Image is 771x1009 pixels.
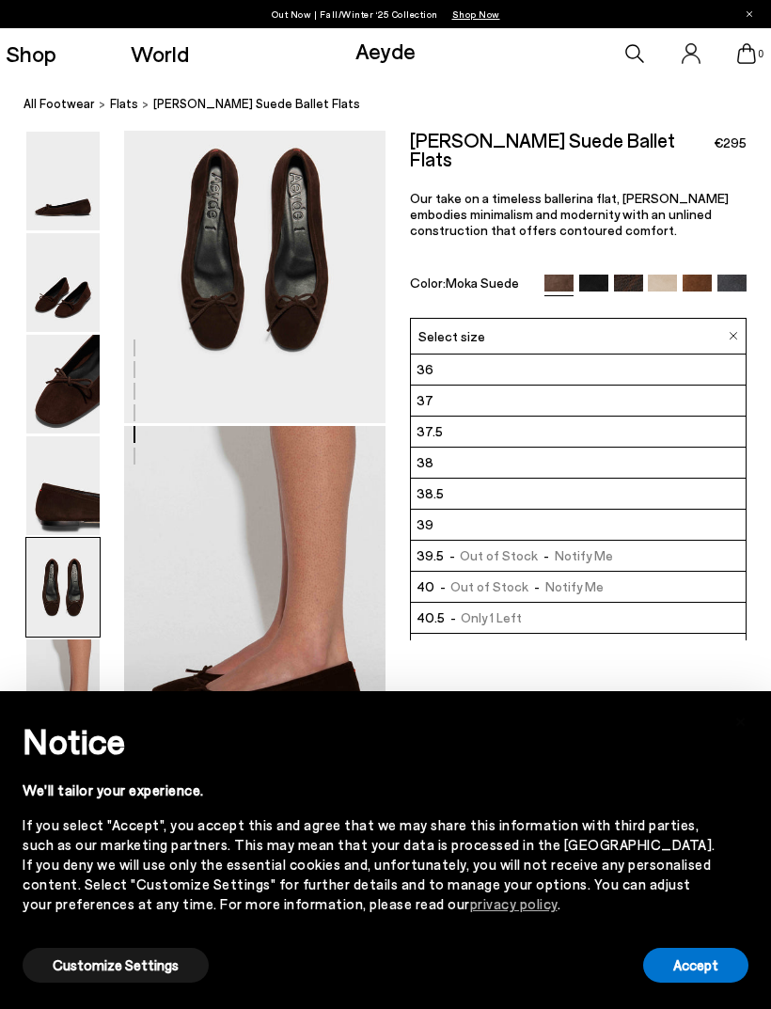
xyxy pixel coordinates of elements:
span: Only 1 Left [445,608,522,627]
img: Delfina Suede Ballet Flats - Image 5 [26,538,100,637]
img: Delfina Suede Ballet Flats - Image 2 [26,233,100,332]
span: 0 [756,49,765,59]
span: flats [110,96,138,111]
nav: breadcrumb [24,79,771,131]
span: 38 [417,453,433,472]
span: Only 1 Left [429,639,506,658]
span: Out of Stock Notify Me [444,546,613,565]
span: 40.5 [417,608,445,627]
button: Accept [643,948,748,983]
img: Delfina Suede Ballet Flats - Image 6 [26,639,100,738]
a: All Footwear [24,94,95,114]
span: - [445,609,461,625]
span: - [528,578,544,594]
a: privacy policy [470,895,558,912]
p: Out Now | Fall/Winter ‘25 Collection [272,5,500,24]
img: Delfina Suede Ballet Flats - Image 4 [26,436,100,535]
span: Navigate to /collections/new-in [452,8,500,20]
div: If you select "Accept", you accept this and agree that we may share this information with third p... [23,815,718,914]
span: Select size [418,326,485,346]
span: 40 [417,577,434,596]
span: - [538,547,554,563]
span: 39.5 [417,546,444,565]
span: 37 [417,391,433,410]
a: flats [110,94,138,114]
div: Color: [410,275,534,296]
div: We'll tailor your experience. [23,780,718,800]
span: 41 [417,639,429,658]
span: - [434,578,450,594]
h2: Notice [23,717,718,765]
button: Customize Settings [23,948,209,983]
h2: [PERSON_NAME] Suede Ballet Flats [410,131,714,168]
button: Close this notice [718,697,763,742]
span: €295 [714,134,747,152]
span: Moka Suede [446,275,519,291]
span: 39 [417,515,433,534]
img: Delfina Suede Ballet Flats - Image 1 [26,132,100,230]
span: [PERSON_NAME] Suede Ballet Flats [153,94,360,114]
a: Shop [6,42,56,65]
span: Out of Stock Notify Me [434,577,604,596]
span: 36 [417,360,433,379]
a: World [131,42,189,65]
a: 0 [737,43,756,64]
span: 38.5 [417,484,444,503]
a: Aeyde [355,37,416,64]
img: Delfina Suede Ballet Flats - Image 3 [26,335,100,434]
span: Our take on a timeless ballerina flat, [PERSON_NAME] embodies minimalism and modernity with an un... [410,190,729,238]
span: × [734,705,747,733]
span: 37.5 [417,422,443,441]
span: - [444,547,460,563]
